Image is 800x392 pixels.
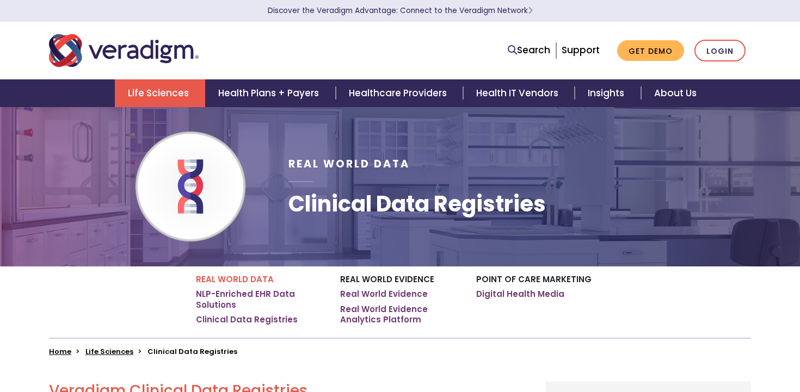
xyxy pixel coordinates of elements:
[336,79,463,107] a: Healthcare Providers
[641,79,710,107] a: About Us
[575,79,641,107] a: Insights
[340,304,460,325] a: Real World Evidence Analytics Platform
[528,5,533,16] span: Learn More
[694,40,746,62] a: Login
[288,157,410,171] span: Real World Data
[196,314,298,325] a: Clinical Data Registries
[268,5,533,16] a: Discover the Veradigm Advantage: Connect to the Veradigm NetworkLearn More
[288,191,546,217] h1: Clinical Data Registries
[205,79,335,107] a: Health Plans + Payers
[508,43,550,58] a: Search
[463,79,575,107] a: Health IT Vendors
[85,346,133,357] a: Life Sciences
[196,289,324,310] a: NLP-Enriched EHR Data Solutions
[49,346,71,357] a: Home
[340,289,428,300] a: Real World Evidence
[476,289,564,300] a: Digital Health Media
[49,33,199,69] img: Veradigm logo
[617,40,684,61] a: Get Demo
[115,79,205,107] a: Life Sciences
[562,43,600,57] a: Support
